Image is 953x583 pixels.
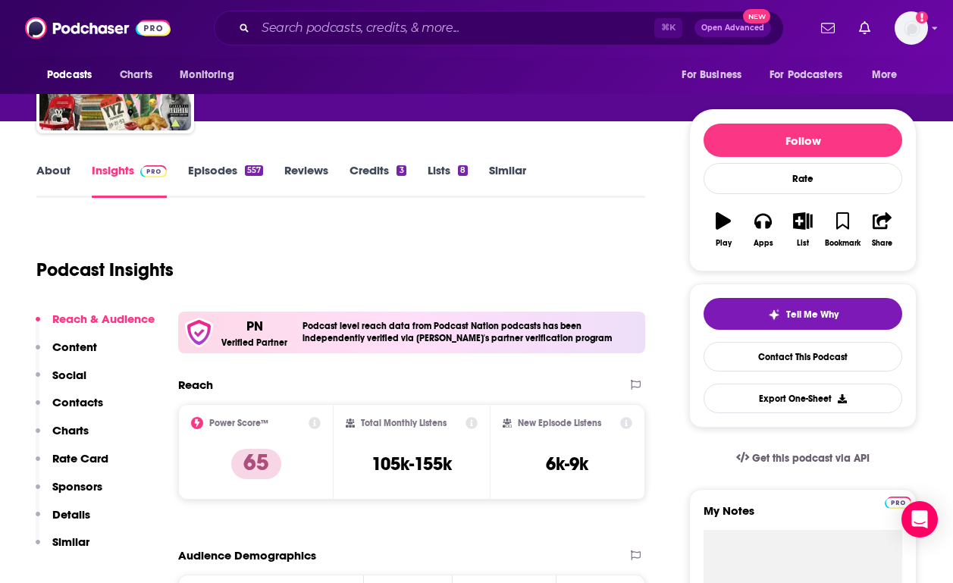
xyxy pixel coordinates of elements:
[724,440,882,477] a: Get this podcast via API
[25,14,171,42] img: Podchaser - Follow, Share and Rate Podcasts
[36,534,89,563] button: Similar
[885,494,911,509] a: Pro website
[397,165,406,176] div: 3
[52,340,97,354] p: Content
[47,64,92,86] span: Podcasts
[704,163,902,194] div: Rate
[169,61,253,89] button: open menu
[716,239,732,248] div: Play
[184,318,214,347] img: verfied icon
[704,384,902,413] button: Export One-Sheet
[489,163,526,198] a: Similar
[303,321,639,343] h4: Podcast level reach data from Podcast Nation podcasts has been independently verified via [PERSON...
[768,309,780,321] img: tell me why sparkle
[786,309,839,321] span: Tell Me Why
[350,163,406,198] a: Credits3
[140,165,167,177] img: Podchaser Pro
[704,202,743,257] button: Play
[428,163,468,198] a: Lists8
[120,64,152,86] span: Charts
[901,501,938,538] div: Open Intercom Messenger
[52,368,86,382] p: Social
[52,451,108,465] p: Rate Card
[694,19,771,37] button: Open AdvancedNew
[825,239,861,248] div: Bookmark
[760,61,864,89] button: open menu
[797,239,809,248] div: List
[36,312,155,340] button: Reach & Audience
[180,64,234,86] span: Monitoring
[823,202,862,257] button: Bookmark
[110,61,161,89] a: Charts
[214,11,784,45] div: Search podcasts, credits, & more...
[853,15,876,41] a: Show notifications dropdown
[815,15,841,41] a: Show notifications dropdown
[872,239,892,248] div: Share
[52,395,103,409] p: Contacts
[52,534,89,549] p: Similar
[188,163,263,198] a: Episodes557
[36,479,102,507] button: Sponsors
[52,479,102,494] p: Sponsors
[704,124,902,157] button: Follow
[36,259,174,281] h1: Podcast Insights
[704,342,902,371] a: Contact This Podcast
[546,453,588,475] h3: 6k-9k
[36,395,103,423] button: Contacts
[52,312,155,326] p: Reach & Audience
[863,202,902,257] button: Share
[371,453,452,475] h3: 105k-155k
[284,163,328,198] a: Reviews
[361,418,447,428] h2: Total Monthly Listens
[221,338,287,347] h5: Verified Partner
[178,548,316,563] h2: Audience Demographics
[36,423,89,451] button: Charts
[92,163,167,198] a: InsightsPodchaser Pro
[754,239,773,248] div: Apps
[872,64,898,86] span: More
[895,11,928,45] img: User Profile
[682,64,741,86] span: For Business
[36,61,111,89] button: open menu
[245,165,263,176] div: 557
[36,368,86,396] button: Social
[178,378,213,392] h2: Reach
[885,497,911,509] img: Podchaser Pro
[209,418,268,428] h2: Power Score™
[654,18,682,38] span: ⌘ K
[770,64,842,86] span: For Podcasters
[895,11,928,45] button: Show profile menu
[895,11,928,45] span: Logged in as sarahhallprinc
[783,202,823,257] button: List
[704,503,902,530] label: My Notes
[916,11,928,24] svg: Add a profile image
[246,318,263,334] p: PN
[458,165,468,176] div: 8
[36,163,71,198] a: About
[743,202,782,257] button: Apps
[701,24,764,32] span: Open Advanced
[36,340,97,368] button: Content
[743,9,770,24] span: New
[671,61,760,89] button: open menu
[231,449,281,479] p: 65
[36,451,108,479] button: Rate Card
[255,16,654,40] input: Search podcasts, credits, & more...
[36,507,90,535] button: Details
[752,452,870,465] span: Get this podcast via API
[861,61,917,89] button: open menu
[704,298,902,330] button: tell me why sparkleTell Me Why
[518,418,601,428] h2: New Episode Listens
[52,423,89,437] p: Charts
[52,507,90,522] p: Details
